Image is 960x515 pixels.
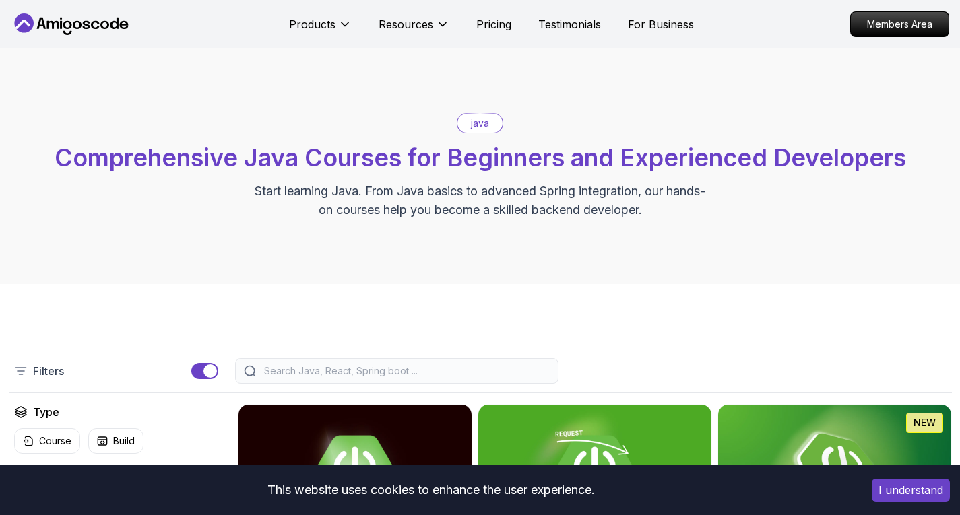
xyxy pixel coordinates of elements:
input: Search Java, React, Spring boot ... [261,364,550,378]
button: Build [88,428,143,454]
h2: Type [33,404,59,420]
p: Build [113,434,135,448]
p: Start learning Java. From Java basics to advanced Spring integration, our hands-on courses help y... [254,182,707,219]
button: Accept cookies [872,479,950,502]
a: Members Area [850,11,949,37]
button: Course [14,428,80,454]
p: Products [289,16,335,32]
a: For Business [628,16,694,32]
div: This website uses cookies to enhance the user experience. [10,475,852,505]
p: Members Area [851,12,949,36]
p: java [471,116,489,130]
button: Products [289,16,352,43]
p: Resources [379,16,433,32]
p: Course [39,434,71,448]
a: Pricing [476,16,511,32]
p: NEW [914,416,936,430]
p: Filters [33,363,64,379]
a: Testimonials [538,16,601,32]
button: Resources [379,16,449,43]
span: Comprehensive Java Courses for Beginners and Experienced Developers [55,143,906,172]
